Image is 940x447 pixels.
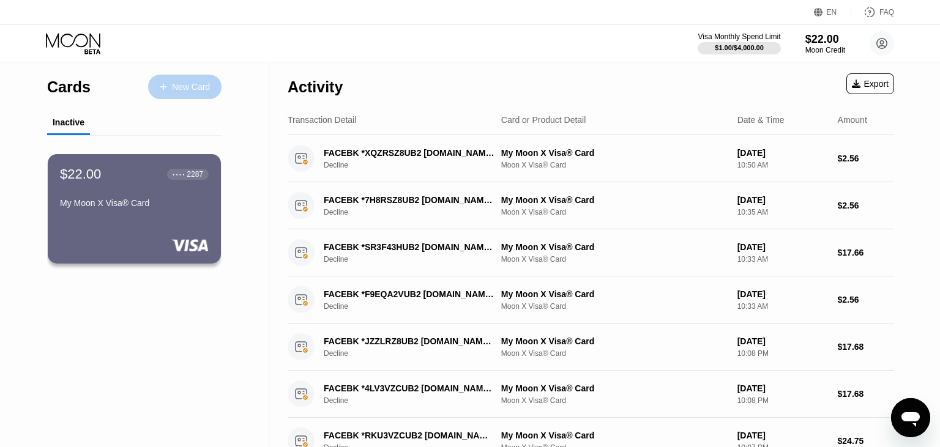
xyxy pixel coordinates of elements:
div: Moon X Visa® Card [501,161,728,169]
div: FACEBK *JZZLRZ8UB2 [DOMAIN_NAME][URL] IEDeclineMy Moon X Visa® CardMoon X Visa® Card[DATE]10:08 P... [288,323,894,371]
div: My Moon X Visa® Card [501,430,728,440]
div: Moon X Visa® Card [501,349,728,358]
div: [DATE] [737,383,828,393]
div: [DATE] [737,336,828,346]
div: My Moon X Visa® Card [501,195,728,205]
div: FAQ [851,6,894,18]
div: New Card [148,75,222,99]
div: $2.56 [838,201,894,210]
iframe: Button to launch messaging window [891,398,930,437]
div: Decline [324,302,507,311]
div: Date & Time [737,115,785,125]
div: FACEBK *RKU3VZCUB2 [DOMAIN_NAME][URL] IE [324,430,494,440]
div: 2287 [187,170,203,179]
div: Moon X Visa® Card [501,255,728,264]
div: Moon Credit [805,46,845,54]
div: 10:08 PM [737,396,828,405]
div: Inactive [53,117,84,127]
div: FACEBK *7H8RSZ8UB2 [DOMAIN_NAME][URL] IEDeclineMy Moon X Visa® CardMoon X Visa® Card[DATE]10:35 A... [288,182,894,229]
div: EN [827,8,837,17]
div: Decline [324,255,507,264]
div: My Moon X Visa® Card [501,242,728,252]
div: FAQ [879,8,894,17]
div: EN [814,6,851,18]
div: FACEBK *7H8RSZ8UB2 [DOMAIN_NAME][URL] IE [324,195,494,205]
div: My Moon X Visa® Card [501,383,728,393]
div: Amount [838,115,867,125]
div: FACEBK *4LV3VZCUB2 [DOMAIN_NAME][URL] IE [324,383,494,393]
div: $24.75 [838,436,894,446]
div: [DATE] [737,242,828,252]
div: $22.00 [60,166,101,182]
div: Decline [324,208,507,216]
div: Card or Product Detail [501,115,586,125]
div: $2.56 [838,295,894,305]
div: [DATE] [737,289,828,299]
div: Visa Monthly Spend Limit [698,32,780,41]
div: $1.00 / $4,000.00 [715,44,764,51]
div: FACEBK *XQZRSZ8UB2 [DOMAIN_NAME][URL] IE [324,148,494,158]
div: Activity [288,78,343,96]
div: New Card [172,82,210,92]
div: Visa Monthly Spend Limit$1.00/$4,000.00 [698,32,780,54]
div: $2.56 [838,153,894,163]
div: $17.68 [838,389,894,399]
div: 10:33 AM [737,255,828,264]
div: My Moon X Visa® Card [501,148,728,158]
div: FACEBK *F9EQA2VUB2 [DOMAIN_NAME][URL] IE [324,289,494,299]
div: 10:50 AM [737,161,828,169]
div: Decline [324,349,507,358]
div: FACEBK *SR3F43HUB2 [DOMAIN_NAME][URL] IE [324,242,494,252]
div: My Moon X Visa® Card [501,336,728,346]
div: [DATE] [737,195,828,205]
div: FACEBK *JZZLRZ8UB2 [DOMAIN_NAME][URL] IE [324,336,494,346]
div: FACEBK *4LV3VZCUB2 [DOMAIN_NAME][URL] IEDeclineMy Moon X Visa® CardMoon X Visa® Card[DATE]10:08 P... [288,371,894,418]
div: Moon X Visa® Card [501,302,728,311]
div: Decline [324,396,507,405]
div: Export [852,79,889,89]
div: [DATE] [737,430,828,440]
div: [DATE] [737,148,828,158]
div: My Moon X Visa® Card [501,289,728,299]
div: Moon X Visa® Card [501,396,728,405]
div: FACEBK *F9EQA2VUB2 [DOMAIN_NAME][URL] IEDeclineMy Moon X Visa® CardMoon X Visa® Card[DATE]10:33 A... [288,276,894,323]
div: FACEBK *XQZRSZ8UB2 [DOMAIN_NAME][URL] IEDeclineMy Moon X Visa® CardMoon X Visa® Card[DATE]10:50 A... [288,135,894,182]
div: ● ● ● ● [173,172,185,176]
div: Transaction Detail [288,115,356,125]
div: 10:33 AM [737,302,828,311]
div: $17.68 [838,342,894,352]
div: Moon X Visa® Card [501,208,728,216]
div: 10:08 PM [737,349,828,358]
div: $22.00 [805,33,845,46]
div: Decline [324,161,507,169]
div: FACEBK *SR3F43HUB2 [DOMAIN_NAME][URL] IEDeclineMy Moon X Visa® CardMoon X Visa® Card[DATE]10:33 A... [288,229,894,276]
div: Cards [47,78,91,96]
div: $22.00Moon Credit [805,33,845,54]
div: $17.66 [838,248,894,257]
div: $22.00● ● ● ●2287My Moon X Visa® Card [48,154,221,264]
div: My Moon X Visa® Card [60,198,209,208]
div: 10:35 AM [737,208,828,216]
div: Export [846,73,894,94]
